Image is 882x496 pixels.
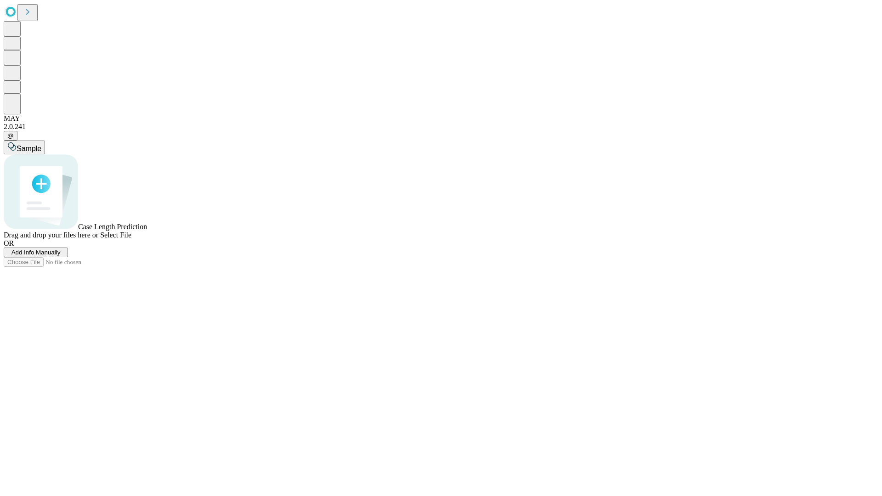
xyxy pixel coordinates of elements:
button: Sample [4,141,45,154]
span: Sample [17,145,41,152]
div: 2.0.241 [4,123,878,131]
span: Drag and drop your files here or [4,231,98,239]
span: @ [7,132,14,139]
button: @ [4,131,17,141]
span: Add Info Manually [11,249,61,256]
span: OR [4,239,14,247]
span: Select File [100,231,131,239]
button: Add Info Manually [4,248,68,257]
span: Case Length Prediction [78,223,147,231]
div: MAY [4,114,878,123]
